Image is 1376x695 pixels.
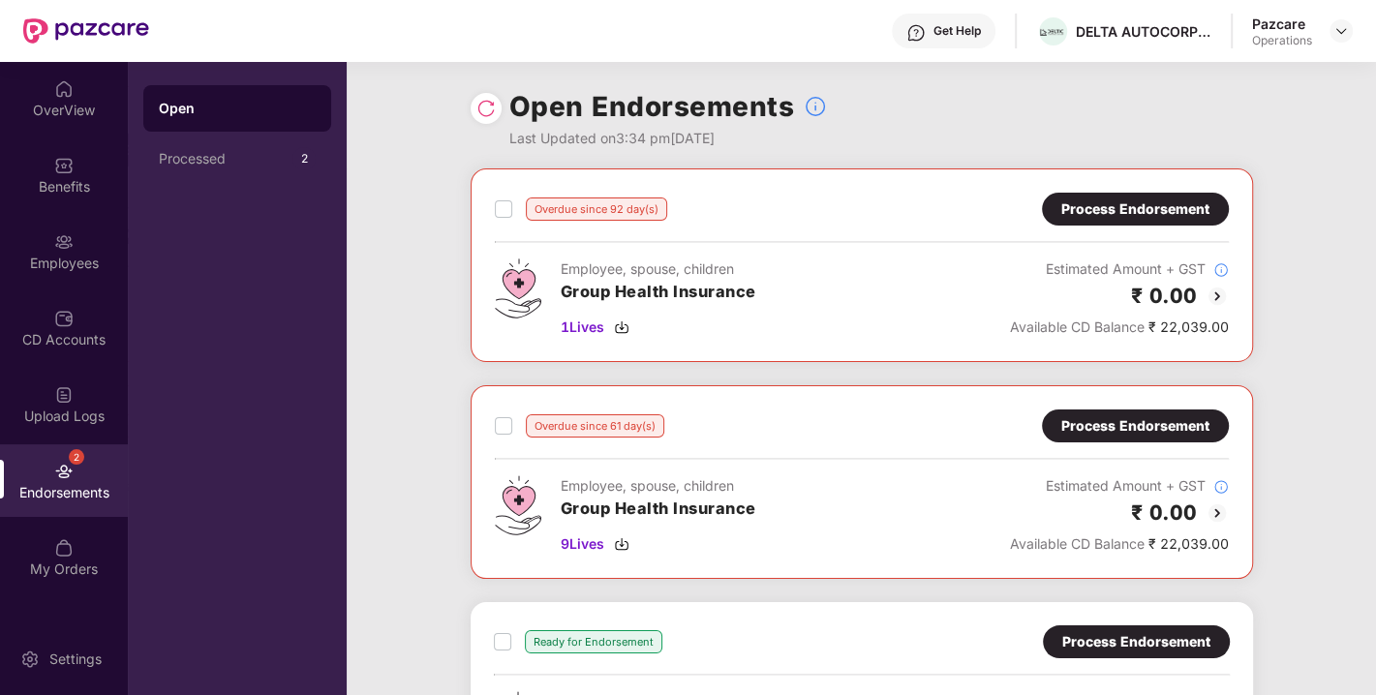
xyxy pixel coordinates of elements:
div: ₹ 22,039.00 [1010,317,1229,338]
span: Available CD Balance [1010,318,1145,335]
div: ₹ 22,039.00 [1010,533,1229,555]
div: DELTA AUTOCORP PRIVATE LIMITED [1076,22,1211,41]
div: Employee, spouse, children [561,475,756,497]
img: svg+xml;base64,PHN2ZyBpZD0iVXBsb2FkX0xvZ3MiIGRhdGEtbmFtZT0iVXBsb2FkIExvZ3MiIHhtbG5zPSJodHRwOi8vd3... [54,385,74,405]
img: svg+xml;base64,PHN2ZyBpZD0iQmFjay0yMHgyMCIgeG1sbnM9Imh0dHA6Ly93d3cudzMub3JnLzIwMDAvc3ZnIiB3aWR0aD... [1206,501,1229,525]
img: svg+xml;base64,PHN2ZyB4bWxucz0iaHR0cDovL3d3dy53My5vcmcvMjAwMC9zdmciIHdpZHRoPSI0Ny43MTQiIGhlaWdodD... [495,258,541,318]
h1: Open Endorsements [509,85,795,128]
div: Settings [44,650,107,669]
div: Overdue since 92 day(s) [526,197,667,221]
div: Open [159,99,316,118]
div: Pazcare [1252,15,1312,33]
div: Last Updated on 3:34 pm[DATE] [509,128,828,149]
div: 2 [292,147,316,170]
img: New Pazcare Logo [23,18,149,44]
img: svg+xml;base64,PHN2ZyB4bWxucz0iaHR0cDovL3d3dy53My5vcmcvMjAwMC9zdmciIHdpZHRoPSI0Ny43MTQiIGhlaWdodD... [495,475,541,535]
div: Process Endorsement [1061,198,1209,220]
img: svg+xml;base64,PHN2ZyBpZD0iSGVscC0zMngzMiIgeG1sbnM9Imh0dHA6Ly93d3cudzMub3JnLzIwMDAvc3ZnIiB3aWR0aD... [906,23,926,43]
img: svg+xml;base64,PHN2ZyBpZD0iQmVuZWZpdHMiIHhtbG5zPSJodHRwOi8vd3d3LnczLm9yZy8yMDAwL3N2ZyIgd2lkdGg9Ij... [54,156,74,175]
div: 2 [69,449,84,465]
img: svg+xml;base64,PHN2ZyBpZD0iSG9tZSIgeG1sbnM9Imh0dHA6Ly93d3cudzMub3JnLzIwMDAvc3ZnIiB3aWR0aD0iMjAiIG... [54,79,74,99]
img: svg+xml;base64,PHN2ZyBpZD0iRG93bmxvYWQtMzJ4MzIiIHhtbG5zPSJodHRwOi8vd3d3LnczLm9yZy8yMDAwL3N2ZyIgd2... [614,536,629,552]
img: svg+xml;base64,PHN2ZyBpZD0iRHJvcGRvd24tMzJ4MzIiIHhtbG5zPSJodHRwOi8vd3d3LnczLm9yZy8yMDAwL3N2ZyIgd2... [1333,23,1349,39]
img: svg+xml;base64,PHN2ZyBpZD0iQ0RfQWNjb3VudHMiIGRhdGEtbmFtZT0iQ0QgQWNjb3VudHMiIHhtbG5zPSJodHRwOi8vd3... [54,309,74,328]
div: Overdue since 61 day(s) [526,414,664,438]
img: Picture1.png [1039,28,1067,38]
span: 1 Lives [561,317,604,338]
div: Get Help [933,23,981,39]
img: svg+xml;base64,PHN2ZyBpZD0iUmVsb2FkLTMyeDMyIiB4bWxucz0iaHR0cDovL3d3dy53My5vcmcvMjAwMC9zdmciIHdpZH... [476,99,496,118]
img: svg+xml;base64,PHN2ZyBpZD0iRG93bmxvYWQtMzJ4MzIiIHhtbG5zPSJodHRwOi8vd3d3LnczLm9yZy8yMDAwL3N2ZyIgd2... [614,319,629,335]
div: Employee, spouse, children [561,258,756,280]
img: svg+xml;base64,PHN2ZyBpZD0iTXlfT3JkZXJzIiBkYXRhLW5hbWU9Ik15IE9yZGVycyIgeG1sbnM9Imh0dHA6Ly93d3cudz... [54,538,74,558]
div: Estimated Amount + GST [1010,258,1229,280]
div: Process Endorsement [1061,415,1209,437]
img: svg+xml;base64,PHN2ZyBpZD0iSW5mb18tXzMyeDMyIiBkYXRhLW5hbWU9IkluZm8gLSAzMngzMiIgeG1sbnM9Imh0dHA6Ly... [1213,262,1229,278]
span: Available CD Balance [1010,535,1145,552]
div: Processed [159,151,292,166]
h3: Group Health Insurance [561,280,756,305]
div: Process Endorsement [1062,631,1210,652]
img: svg+xml;base64,PHN2ZyBpZD0iSW5mb18tXzMyeDMyIiBkYXRhLW5hbWU9IkluZm8gLSAzMngzMiIgeG1sbnM9Imh0dHA6Ly... [804,95,827,118]
div: Ready for Endorsement [525,630,662,653]
h3: Group Health Insurance [561,497,756,522]
img: svg+xml;base64,PHN2ZyBpZD0iRW1wbG95ZWVzIiB4bWxucz0iaHR0cDovL3d3dy53My5vcmcvMjAwMC9zdmciIHdpZHRoPS... [54,232,74,252]
img: svg+xml;base64,PHN2ZyBpZD0iQmFjay0yMHgyMCIgeG1sbnM9Imh0dHA6Ly93d3cudzMub3JnLzIwMDAvc3ZnIiB3aWR0aD... [1206,285,1229,308]
img: svg+xml;base64,PHN2ZyBpZD0iRW5kb3JzZW1lbnRzIiB4bWxucz0iaHR0cDovL3d3dy53My5vcmcvMjAwMC9zdmciIHdpZH... [54,462,74,481]
div: Estimated Amount + GST [1010,475,1229,497]
div: Operations [1252,33,1312,48]
h2: ₹ 0.00 [1131,280,1198,312]
img: svg+xml;base64,PHN2ZyBpZD0iU2V0dGluZy0yMHgyMCIgeG1sbnM9Imh0dHA6Ly93d3cudzMub3JnLzIwMDAvc3ZnIiB3aW... [20,650,40,669]
h2: ₹ 0.00 [1131,497,1198,529]
span: 9 Lives [561,533,604,555]
img: svg+xml;base64,PHN2ZyBpZD0iSW5mb18tXzMyeDMyIiBkYXRhLW5hbWU9IkluZm8gLSAzMngzMiIgeG1sbnM9Imh0dHA6Ly... [1213,479,1229,495]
